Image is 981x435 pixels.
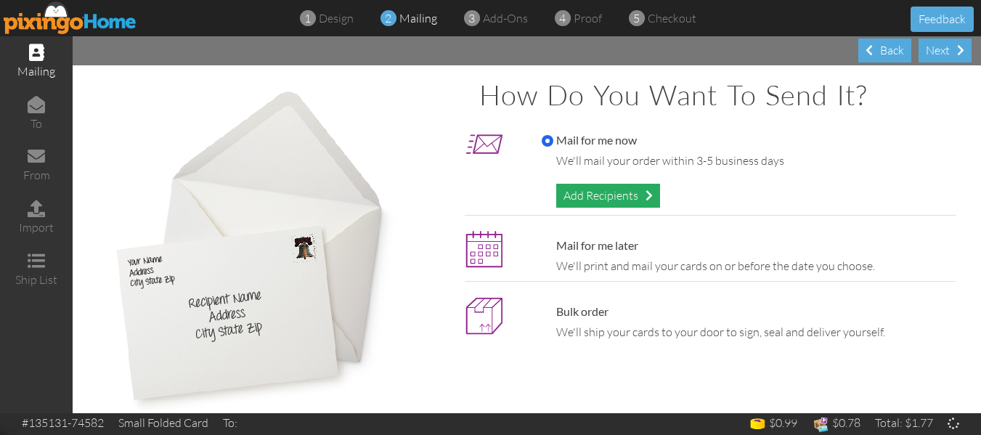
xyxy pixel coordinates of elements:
img: bulk_icon-5.png [465,296,503,335]
img: expense-icon.png [812,415,830,434]
span: checkout [648,11,696,25]
div: We'll mail your order within 3-5 business days [556,153,948,169]
img: points-icon.png [749,415,767,434]
img: maillater.png [465,230,503,269]
td: #135131-74582 [15,413,111,433]
img: mail-cards.jpg [98,80,400,418]
img: pixingo logo [4,1,137,34]
span: design [319,11,354,25]
img: mailnow_icon.png [465,125,503,163]
span: 2 [385,10,391,27]
div: Next [919,38,972,62]
span: mailing [399,11,437,25]
input: Mail for me later [542,240,553,252]
h1: How do you want to send it? [479,80,956,110]
td: $0.99 [741,413,805,435]
input: Bulk order [542,306,553,318]
div: Add Recipients [556,184,660,208]
label: Bulk order [542,304,608,320]
span: proof [574,11,602,25]
div: We'll ship your cards to your door to sign, seal and deliver yourself. [556,324,948,341]
td: Small Folded Card [111,413,216,433]
span: 4 [559,10,566,27]
div: Back [858,38,911,62]
div: We'll print and mail your cards on or before the date you choose. [556,258,948,275]
span: To: [223,415,237,430]
div: Total: $1.77 [875,415,933,431]
span: 3 [468,10,475,27]
span: 1 [304,10,311,27]
span: add-ons [483,11,528,25]
button: Feedback [911,7,974,32]
input: Mail for me now [542,135,553,147]
span: 5 [633,10,640,27]
label: Mail for me later [542,237,638,254]
label: Mail for me now [542,132,637,149]
td: $0.78 [805,413,868,435]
